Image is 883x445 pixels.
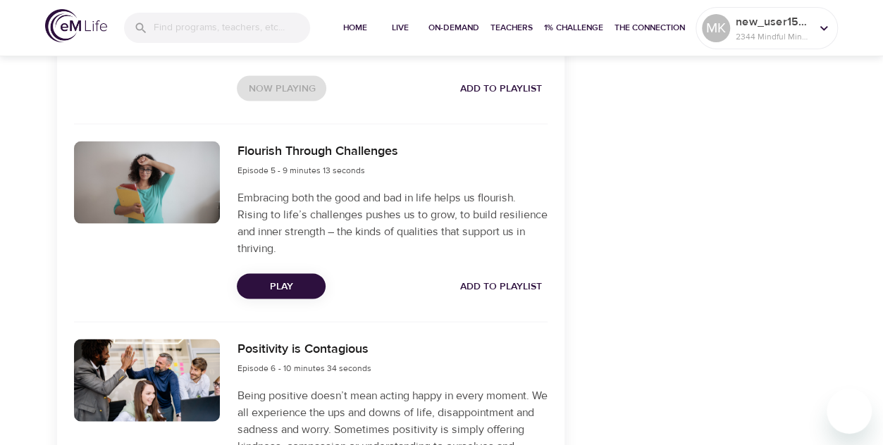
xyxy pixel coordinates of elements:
[455,75,548,101] button: Add to Playlist
[736,13,810,30] p: new_user1566398680
[383,20,417,35] span: Live
[45,9,107,42] img: logo
[154,13,310,43] input: Find programs, teachers, etc...
[237,164,364,175] span: Episode 5 - 9 minutes 13 seconds
[237,273,326,299] button: Play
[702,14,730,42] div: MK
[736,30,810,43] p: 2344 Mindful Minutes
[827,389,872,434] iframe: Button to launch messaging window
[237,339,371,359] h6: Positivity is Contagious
[460,80,542,97] span: Add to Playlist
[248,277,314,295] span: Play
[237,362,371,373] span: Episode 6 - 10 minutes 34 seconds
[338,20,372,35] span: Home
[490,20,533,35] span: Teachers
[455,273,548,299] button: Add to Playlist
[428,20,479,35] span: On-Demand
[615,20,685,35] span: The Connection
[460,277,542,295] span: Add to Playlist
[237,189,547,256] p: Embracing both the good and bad in life helps us flourish. Rising to life’s challenges pushes us ...
[544,20,603,35] span: 1% Challenge
[237,141,397,161] h6: Flourish Through Challenges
